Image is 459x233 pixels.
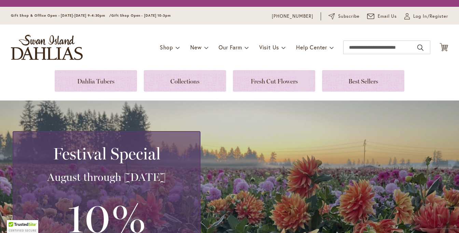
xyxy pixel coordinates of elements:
[296,44,327,51] span: Help Center
[11,35,83,60] a: store logo
[338,13,360,20] span: Subscribe
[413,13,448,20] span: Log In/Register
[367,13,397,20] a: Email Us
[22,144,192,163] h2: Festival Special
[190,44,201,51] span: New
[160,44,173,51] span: Shop
[11,13,111,18] span: Gift Shop & Office Open - [DATE]-[DATE] 9-4:30pm /
[219,44,242,51] span: Our Farm
[378,13,397,20] span: Email Us
[404,13,448,20] a: Log In/Register
[417,42,423,53] button: Search
[272,13,313,20] a: [PHONE_NUMBER]
[111,13,171,18] span: Gift Shop Open - [DATE] 10-3pm
[329,13,360,20] a: Subscribe
[22,170,192,184] h3: August through [DATE]
[259,44,279,51] span: Visit Us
